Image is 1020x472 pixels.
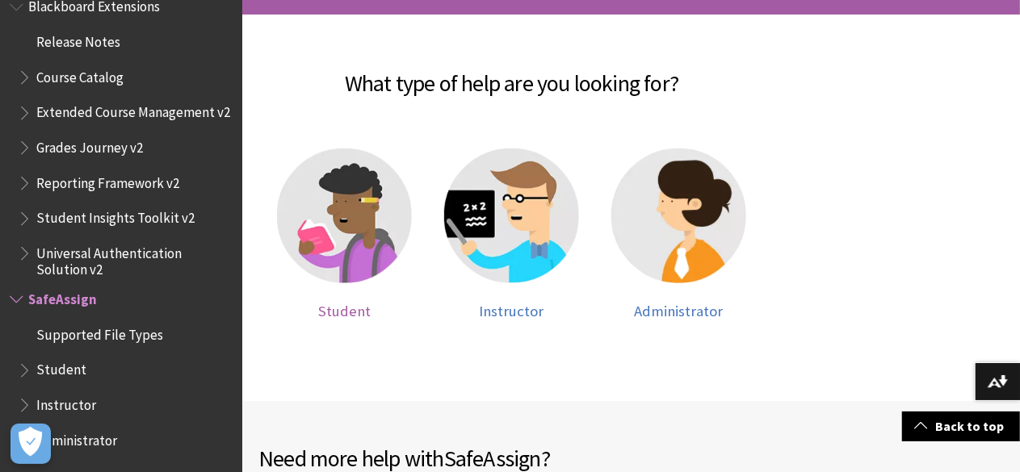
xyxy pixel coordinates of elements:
[902,411,1020,441] a: Back to top
[36,240,231,278] span: Universal Authentication Solution v2
[634,302,723,320] span: Administrator
[36,28,120,50] span: Release Notes
[318,302,371,320] span: Student
[611,148,746,283] img: Administrator help
[10,424,51,464] button: Open Preferences
[277,148,412,320] a: Student help Student
[36,99,230,121] span: Extended Course Management v2
[28,286,97,307] span: SafeAssign
[36,134,143,156] span: Grades Journey v2
[36,391,96,413] span: Instructor
[258,47,765,100] h2: What type of help are you looking for?
[444,148,579,283] img: Instructor help
[36,321,163,343] span: Supported File Types
[611,148,746,320] a: Administrator help Administrator
[10,286,233,453] nav: Book outline for Blackboard SafeAssign
[36,427,117,449] span: Administrator
[36,205,195,227] span: Student Insights Toolkit v2
[36,357,86,378] span: Student
[444,148,579,320] a: Instructor help Instructor
[36,64,124,86] span: Course Catalog
[480,302,544,320] span: Instructor
[36,169,179,191] span: Reporting Framework v2
[277,148,412,283] img: Student help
